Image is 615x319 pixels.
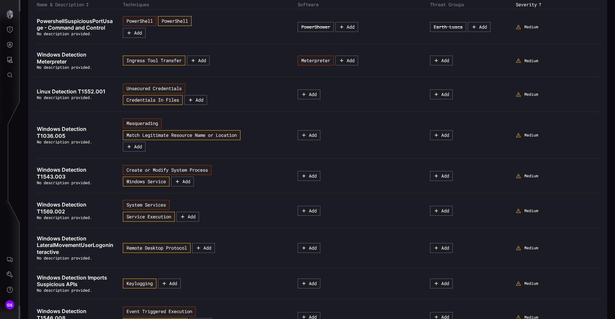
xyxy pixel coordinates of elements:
[430,89,453,99] button: Add
[123,16,156,26] button: PowerShell
[37,18,113,31] span: PowershellSuspiciousPortUsage - Command and Control
[37,201,115,215] a: Windows Detection T1569.002
[524,58,538,63] span: Medium
[37,51,86,65] span: Windows Detection Meterpreter
[335,22,358,32] button: Add
[7,302,13,308] span: GS
[123,28,146,38] button: Add
[335,56,358,65] button: Add
[187,56,210,65] button: Add
[37,88,105,95] span: Linux Detection T1552.001
[123,279,156,288] button: Keylogging
[123,165,212,175] button: Create or Modify System Process
[37,64,92,70] span: No description provided.
[37,31,92,36] span: No description provided.
[37,51,115,65] a: Windows Detection Meterpreter
[123,56,185,65] button: Ingress Tool Transfer
[430,206,453,216] button: Add
[37,126,86,139] span: Windows Detection T1036.005
[37,235,113,256] span: Windows Detection LateralMovementUserLogoninteractive
[123,200,170,210] button: System Services
[298,243,320,253] button: Add
[524,173,538,179] span: Medium
[123,130,240,140] button: Match Legitimate Resource Name or Location
[184,95,207,105] button: Add
[298,206,320,216] button: Add
[37,95,92,100] span: No description provided.
[171,177,194,186] button: Add
[430,130,453,140] button: Add
[37,287,92,293] span: No description provided.
[298,171,320,181] button: Add
[524,281,538,286] span: Medium
[37,88,115,95] a: Linux Detection T1552.001
[37,139,92,144] span: No description provided.
[524,133,538,138] span: Medium
[37,166,86,180] span: Windows Detection T1543.003
[524,245,538,251] span: Medium
[37,215,92,220] span: No description provided.
[298,130,320,140] button: Add
[37,2,120,8] div: Toggle sort direction
[123,95,183,105] button: Credentials In Files
[298,56,334,65] button: Meterpreter
[37,180,92,185] span: No description provided.
[37,274,107,288] span: Windows Detection Imports Suspicious APIs
[123,307,196,316] button: Event Triggered Execution
[430,22,466,32] button: Earth Lusca
[298,279,320,288] button: Add
[123,84,185,93] button: Unsecured Credentials
[37,255,92,260] span: No description provided.
[192,243,215,253] button: Add
[176,212,199,222] button: Add
[516,2,599,8] div: Toggle sort direction
[37,235,115,256] a: Windows Detection LateralMovementUserLogoninteractive
[430,279,453,288] button: Add
[298,89,320,99] button: Add
[524,24,538,30] span: Medium
[430,171,453,181] button: Add
[524,92,538,97] span: Medium
[37,166,115,180] a: Windows Detection T1543.003
[37,126,115,139] a: Windows Detection T1036.005
[430,243,453,253] button: Add
[0,297,19,312] button: GS
[123,118,162,128] button: Masquerading
[524,208,538,213] span: Medium
[123,212,175,222] button: Service Execution
[158,16,192,26] button: PowerShell
[123,177,170,186] button: Windows Service
[37,201,86,215] span: Windows Detection T1569.002
[123,142,146,152] button: Add
[123,243,191,253] button: Remote Desktop Protocol
[430,56,453,65] button: Add
[298,22,334,32] button: PowerShower
[37,274,115,288] a: Windows Detection Imports Suspicious APIs
[37,18,115,32] a: PowershellSuspiciousPortUsage - Command and Control
[468,22,490,32] button: Add
[158,279,181,288] button: Add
